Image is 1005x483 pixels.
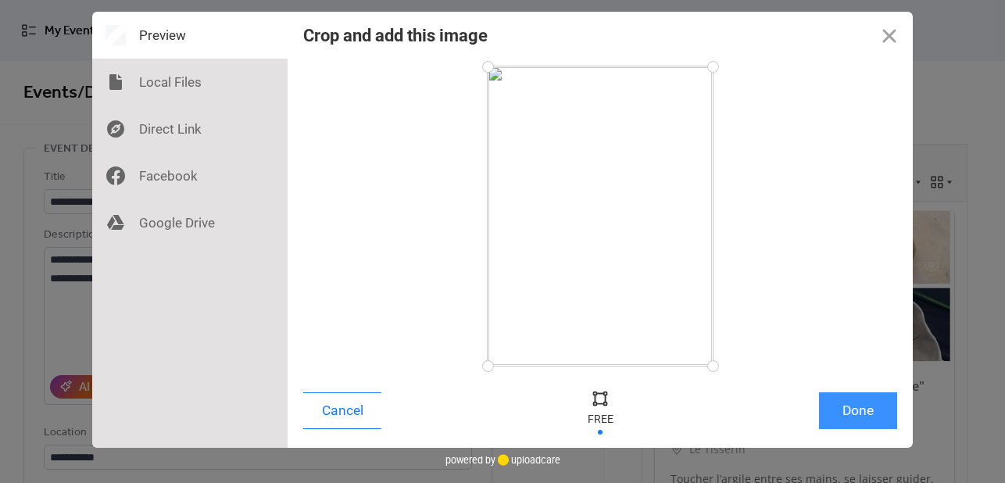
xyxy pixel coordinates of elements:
div: Crop and add this image [303,26,488,45]
a: uploadcare [495,454,560,466]
div: Direct Link [92,106,288,152]
div: Preview [92,12,288,59]
div: Local Files [92,59,288,106]
button: Cancel [303,392,381,429]
div: Facebook [92,152,288,199]
button: Close [866,12,913,59]
div: powered by [445,448,560,471]
div: Google Drive [92,199,288,246]
button: Done [819,392,897,429]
